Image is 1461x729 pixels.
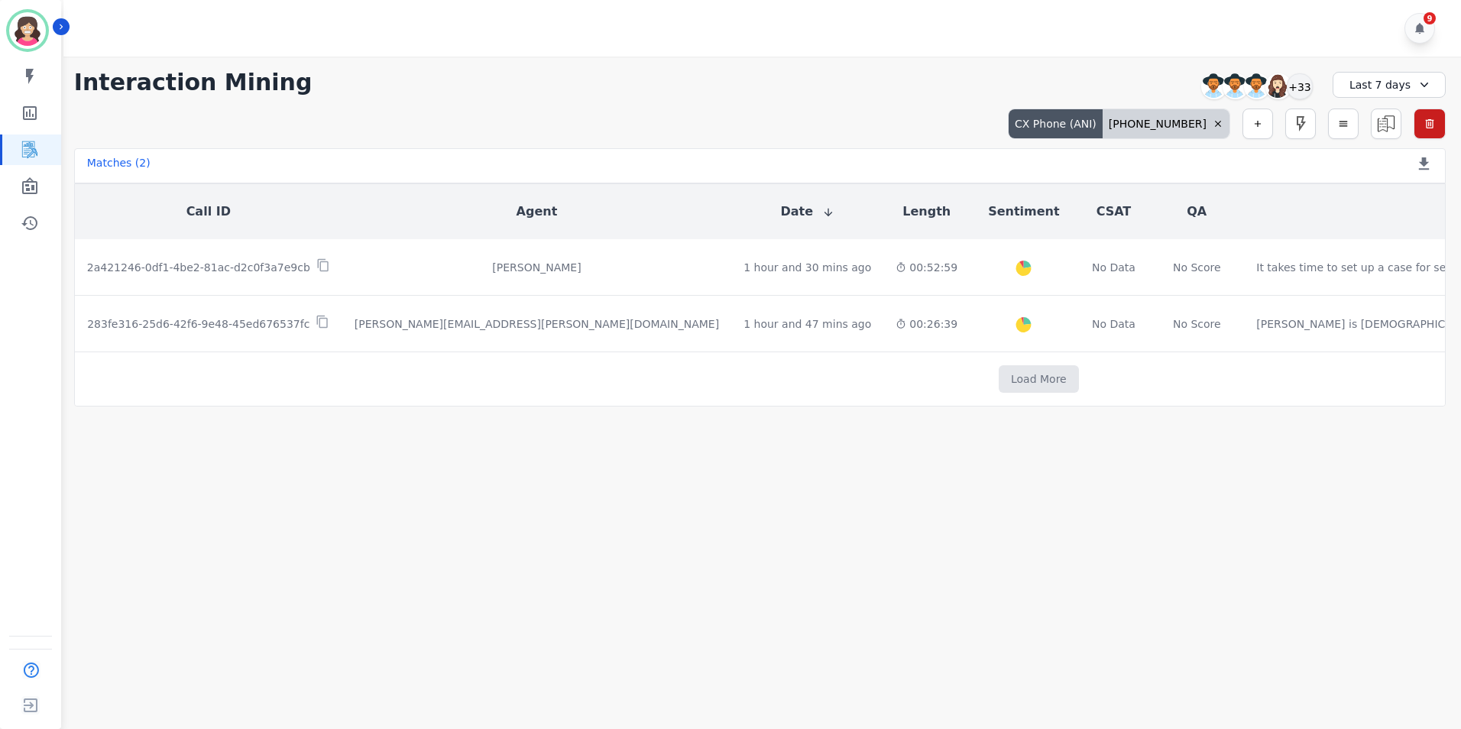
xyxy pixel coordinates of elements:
div: 00:26:39 [896,316,957,332]
div: CX Phone (ANI) [1009,109,1103,138]
div: 1 hour and 30 mins ago [743,260,871,275]
div: No Data [1090,260,1138,275]
h1: Interaction Mining [74,69,313,96]
div: 9 [1424,12,1436,24]
button: Agent [517,202,558,221]
button: QA [1187,202,1207,221]
button: Date [780,202,834,221]
div: [PERSON_NAME][EMAIL_ADDRESS][PERSON_NAME][DOMAIN_NAME] [355,316,719,332]
div: No Data [1090,316,1138,332]
div: 1 hour and 47 mins ago [743,316,871,332]
p: 2a421246-0df1-4be2-81ac-d2c0f3a7e9cb [87,260,310,275]
img: Bordered avatar [9,12,46,49]
div: No Score [1173,316,1221,332]
div: [PERSON_NAME] [355,260,719,275]
div: +33 [1287,73,1313,99]
button: Load More [999,365,1079,393]
p: 283fe316-25d6-42f6-9e48-45ed676537fc [87,316,309,332]
div: [PHONE_NUMBER] [1103,109,1229,138]
div: No Score [1173,260,1221,275]
button: Call ID [186,202,231,221]
div: Matches ( 2 ) [87,155,151,177]
button: CSAT [1097,202,1132,221]
button: Sentiment [988,202,1059,221]
div: Last 7 days [1333,72,1446,98]
button: Length [902,202,951,221]
div: 00:52:59 [896,260,957,275]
